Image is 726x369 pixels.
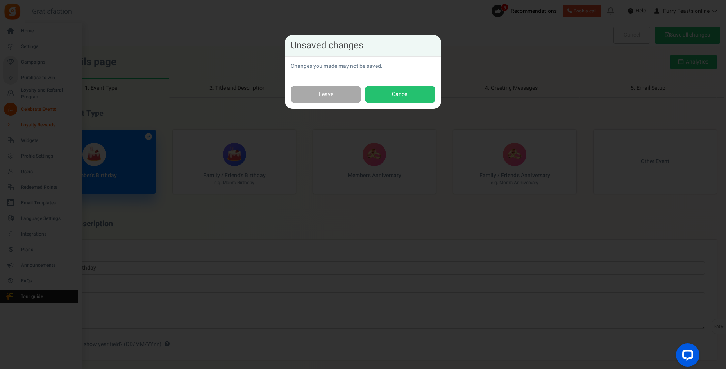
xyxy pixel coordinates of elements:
[291,41,435,50] h4: Unsaved changes
[291,86,361,103] a: Leave
[365,86,435,103] button: Cancel
[291,62,435,70] p: Changes you made may not be saved.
